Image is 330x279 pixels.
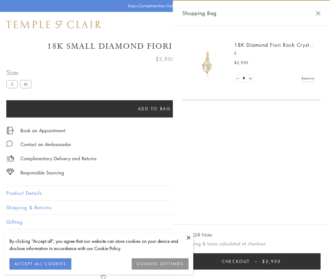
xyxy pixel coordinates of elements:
div: Responsible Sourcing [20,169,64,177]
a: Remove [302,75,314,82]
a: Set quantity to 2 [247,74,253,82]
span: $3,950 [234,60,248,66]
a: Book an Appointment [20,127,65,134]
h1: 18K Small Diamond Fiori Rock Crystal Amulet [6,41,324,52]
img: icon_delivery.svg [6,155,14,162]
span: Shopping Bag [182,9,217,17]
span: Add to bag [138,105,171,112]
img: Temple St. Clair [6,21,101,28]
p: Shipping & taxes calculated at checkout [182,240,321,248]
div: Contact an Ambassador [20,140,71,148]
img: P51889-E11FIORI [189,44,226,82]
button: Add to bag [6,100,302,118]
p: S [234,50,314,57]
img: icon_appointment.svg [6,127,14,134]
label: S [6,80,18,88]
button: Checkout $3,950 [182,253,321,270]
p: Enjoy Complimentary Delivery & Returns [128,3,199,9]
button: Add Gift Note [182,231,212,239]
span: $3,950 [156,55,175,63]
p: Complimentary Delivery and Returns [20,155,96,162]
a: Set quantity to 0 [234,74,241,82]
span: $3,950 [262,258,281,265]
label: M [20,80,31,88]
span: Checkout [222,258,250,265]
img: icon_sourcing.svg [6,169,14,175]
span: Size: [6,67,34,78]
div: By clicking “Accept all”, you agree that our website can store cookies on your device and disclos... [9,238,189,252]
img: MessageIcon-01_2.svg [6,140,13,147]
button: Product Details [6,186,324,200]
button: COOKIES SETTINGS [132,258,189,270]
button: Gifting [6,215,324,229]
button: ACCEPT ALL COOKIES [9,258,71,270]
button: Close Shopping Bag [316,11,321,16]
button: Shipping & Returns [6,200,324,215]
